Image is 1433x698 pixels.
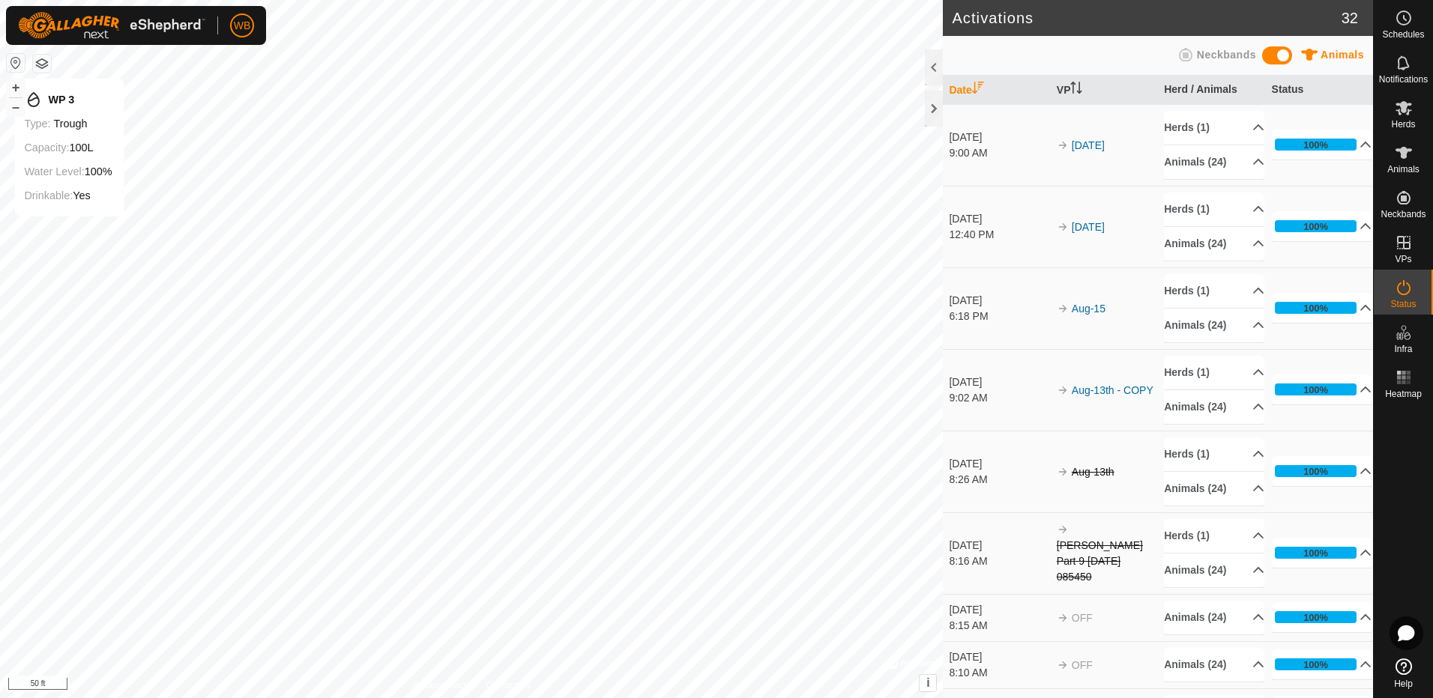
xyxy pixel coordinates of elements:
[1275,383,1357,395] div: 100%
[949,227,1049,243] div: 12:40 PM
[1051,76,1158,105] th: VP
[1275,302,1357,314] div: 100%
[1381,210,1426,219] span: Neckbands
[949,649,1049,665] div: [DATE]
[24,186,112,204] div: Yes
[949,665,1049,681] div: 8:10 AM
[24,118,50,130] label: Type:
[1272,456,1372,486] p-accordion-header: 100%
[1303,546,1328,560] div: 100%
[1164,519,1264,553] p-accordion-header: Herds (1)
[33,55,51,73] button: Map Layers
[1158,76,1265,105] th: Herd / Animals
[972,84,984,96] p-sorticon: Activate to sort
[1342,7,1358,29] span: 32
[1272,293,1372,323] p-accordion-header: 100%
[1275,465,1357,477] div: 100%
[1057,139,1069,151] img: arrow
[1072,303,1105,315] a: Aug-15
[1072,612,1093,624] span: OFF
[53,118,87,130] span: trough
[1266,76,1373,105] th: Status
[949,293,1049,309] div: [DATE]
[1164,356,1264,389] p-accordion-header: Herds (1)
[1272,649,1372,679] p-accordion-header: 100%
[1303,464,1328,479] div: 100%
[1057,523,1069,535] img: arrow
[1164,145,1264,179] p-accordion-header: Animals (24)
[1272,130,1372,160] p-accordion-header: 100%
[949,618,1049,634] div: 8:15 AM
[920,675,936,691] button: i
[943,76,1050,105] th: Date
[1164,437,1264,471] p-accordion-header: Herds (1)
[18,12,205,39] img: Gallagher Logo
[949,309,1049,324] div: 6:18 PM
[1072,384,1153,396] a: Aug-13th - COPY
[949,130,1049,145] div: [DATE]
[1164,648,1264,682] p-accordion-header: Animals (24)
[486,679,531,692] a: Contact Us
[949,390,1049,406] div: 9:02 AM
[1275,611,1357,623] div: 100%
[1379,75,1428,84] span: Notifications
[949,472,1049,488] div: 8:26 AM
[1164,309,1264,342] p-accordion-header: Animals (24)
[1164,111,1264,145] p-accordion-header: Herds (1)
[1057,466,1069,478] img: arrow
[24,163,112,180] div: 100%
[1272,538,1372,568] p-accordion-header: 100%
[7,54,25,72] button: Reset Map
[1387,165,1420,174] span: Animals
[1272,602,1372,632] p-accordion-header: 100%
[1272,374,1372,404] p-accordion-header: 100%
[1057,221,1069,233] img: arrow
[24,166,84,177] label: Water Level:
[1374,652,1433,694] a: Help
[7,79,25,97] button: +
[1072,659,1093,671] span: OFF
[1394,345,1412,353] span: Infra
[234,18,251,34] span: WB
[1382,30,1424,39] span: Schedules
[1164,390,1264,424] p-accordion-header: Animals (24)
[1164,553,1264,587] p-accordion-header: Animals (24)
[949,374,1049,390] div: [DATE]
[1395,255,1411,264] span: VPs
[1385,389,1422,398] span: Heatmap
[1390,300,1416,309] span: Status
[24,91,112,109] div: WP 3
[1275,220,1357,232] div: 100%
[1057,384,1069,396] img: arrow
[1391,120,1415,129] span: Herds
[1275,139,1357,151] div: 100%
[1303,383,1328,397] div: 100%
[1072,139,1105,151] a: [DATE]
[1164,601,1264,634] p-accordion-header: Animals (24)
[1072,466,1114,478] s: Aug-13th
[1303,219,1328,234] div: 100%
[24,142,69,154] label: Capacity:
[949,456,1049,472] div: [DATE]
[949,553,1049,569] div: 8:16 AM
[949,145,1049,161] div: 9:00 AM
[1275,658,1357,670] div: 100%
[949,538,1049,553] div: [DATE]
[1303,138,1328,152] div: 100%
[1164,472,1264,506] p-accordion-header: Animals (24)
[1321,49,1364,61] span: Animals
[24,139,112,157] div: 100L
[1197,49,1256,61] span: Neckbands
[1394,679,1413,688] span: Help
[7,98,25,116] button: –
[24,189,73,201] label: Drinkable:
[1164,192,1264,226] p-accordion-header: Herds (1)
[1070,84,1082,96] p-sorticon: Activate to sort
[1057,659,1069,671] img: arrow
[1275,547,1357,559] div: 100%
[1303,658,1328,672] div: 100%
[1303,301,1328,315] div: 100%
[1072,221,1105,233] a: [DATE]
[1057,612,1069,624] img: arrow
[926,676,929,689] span: i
